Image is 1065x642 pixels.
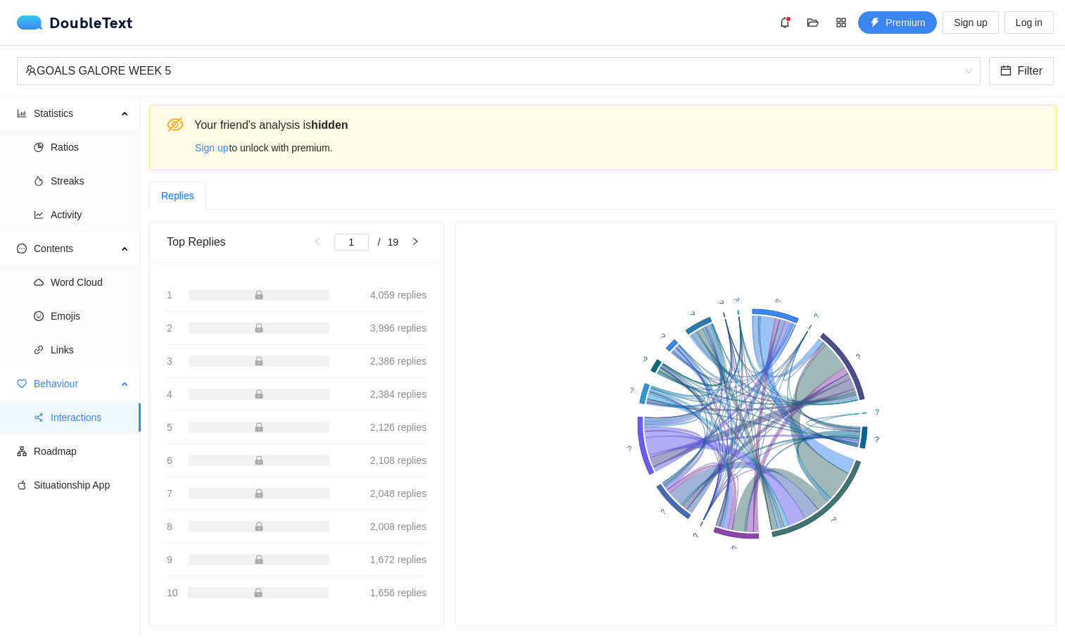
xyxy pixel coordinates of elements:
[404,234,427,251] li: Next Page
[17,15,49,30] img: logo
[25,65,37,76] span: team
[194,119,348,131] span: Your friend 's analysis is
[17,446,27,456] span: apartment
[370,453,427,468] span: 2,108 replies
[167,116,184,133] span: eye-invisible
[1004,11,1054,34] button: Log in
[195,140,228,156] span: Sign up
[943,11,998,34] button: Sign up
[254,489,264,498] span: lock
[17,379,27,389] span: heart
[989,57,1054,85] button: calendarFilter
[194,137,1045,159] div: to unlock with premium.
[954,15,987,30] span: Sign up
[17,15,133,30] div: DoubleText
[370,386,427,402] span: 2,384 replies
[34,311,44,321] span: smile
[167,353,172,369] span: 3
[254,356,264,366] span: lock
[254,522,264,531] span: lock
[167,552,172,567] span: 9
[1000,65,1012,78] span: calendar
[254,455,264,465] span: lock
[167,386,172,402] span: 4
[17,15,133,30] a: logoDoubleText
[25,58,972,84] span: GOALS GALORE WEEK 5
[167,420,172,435] span: 5
[167,585,178,600] span: 10
[886,15,925,30] span: Premium
[51,167,130,195] span: Streaks
[17,108,27,118] span: bar-chart
[254,290,264,300] span: lock
[34,370,117,398] span: Behaviour
[404,234,427,251] button: right
[370,552,427,567] span: 1,672 replies
[167,222,306,262] div: Top Replies
[370,320,427,336] span: 3,996 replies
[411,237,420,246] span: right
[306,234,329,251] button: left
[34,345,44,355] span: link
[254,389,264,399] span: lock
[802,11,824,34] button: folder-open
[830,11,852,34] button: appstore
[34,142,44,152] span: pie-chart
[254,323,264,333] span: lock
[167,320,172,336] span: 2
[34,234,117,263] span: Contents
[370,287,427,303] span: 4,059 replies
[25,58,959,84] div: GOALS GALORE WEEK 5
[378,237,381,248] span: /
[370,353,427,369] span: 2,386 replies
[831,17,852,28] span: appstore
[774,17,795,28] span: bell
[34,471,130,499] span: Situationship App
[51,133,130,161] span: Ratios
[306,234,329,251] li: Previous Page
[370,585,427,600] span: 1,656 replies
[34,277,44,287] span: cloud
[334,234,398,251] li: 1/19
[370,486,427,501] span: 2,048 replies
[34,99,117,127] span: Statistics
[51,403,130,432] span: Interactions
[370,519,427,534] span: 2,008 replies
[167,453,172,468] span: 6
[51,201,130,229] span: Activity
[51,268,130,296] span: Word Cloud
[167,486,172,501] span: 7
[370,420,427,435] span: 2,126 replies
[1016,15,1042,30] span: Log in
[17,480,27,490] span: apple
[311,119,348,131] b: hidden
[161,188,194,203] div: Replies
[870,18,880,29] span: thunderbolt
[313,237,322,246] span: left
[253,588,263,598] span: lock
[34,176,44,186] span: fire
[34,437,130,465] span: Roadmap
[1017,62,1042,80] span: Filter
[858,11,937,34] button: thunderboltPremium
[167,287,172,303] span: 1
[51,302,130,330] span: Emojis
[254,422,264,432] span: lock
[802,17,824,28] span: folder-open
[167,519,172,534] span: 8
[194,137,229,159] button: Sign up
[34,413,44,422] span: share-alt
[34,210,44,220] span: line-chart
[254,555,264,565] span: lock
[51,336,130,364] span: Links
[774,11,796,34] button: bell
[17,244,27,253] span: message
